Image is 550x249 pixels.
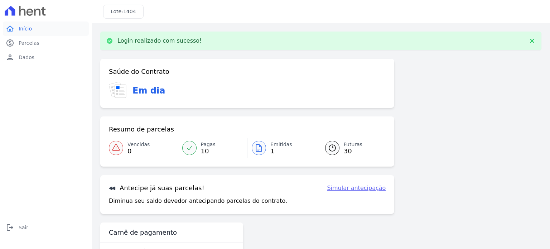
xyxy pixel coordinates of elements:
[6,39,14,47] i: paid
[109,228,177,237] h3: Carnê de pagamento
[19,54,34,61] span: Dados
[344,148,362,154] span: 30
[344,141,362,148] span: Futuras
[3,36,89,50] a: paidParcelas
[270,141,292,148] span: Emitidas
[6,223,14,232] i: logout
[109,125,174,134] h3: Resumo de parcelas
[3,21,89,36] a: homeInício
[3,220,89,235] a: logoutSair
[19,25,32,32] span: Início
[270,148,292,154] span: 1
[19,224,28,231] span: Sair
[327,184,386,192] a: Simular antecipação
[178,138,247,158] a: Pagas 10
[201,148,216,154] span: 10
[317,138,386,158] a: Futuras 30
[6,24,14,33] i: home
[109,67,169,76] h3: Saúde do Contrato
[127,148,150,154] span: 0
[19,39,39,47] span: Parcelas
[109,184,204,192] h3: Antecipe já suas parcelas!
[3,50,89,64] a: personDados
[111,8,136,15] h3: Lote:
[201,141,216,148] span: Pagas
[132,84,165,97] h3: Em dia
[117,37,202,44] p: Login realizado com sucesso!
[127,141,150,148] span: Vencidas
[123,9,136,14] span: 1404
[109,138,178,158] a: Vencidas 0
[109,197,287,205] p: Diminua seu saldo devedor antecipando parcelas do contrato.
[6,53,14,62] i: person
[247,138,317,158] a: Emitidas 1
